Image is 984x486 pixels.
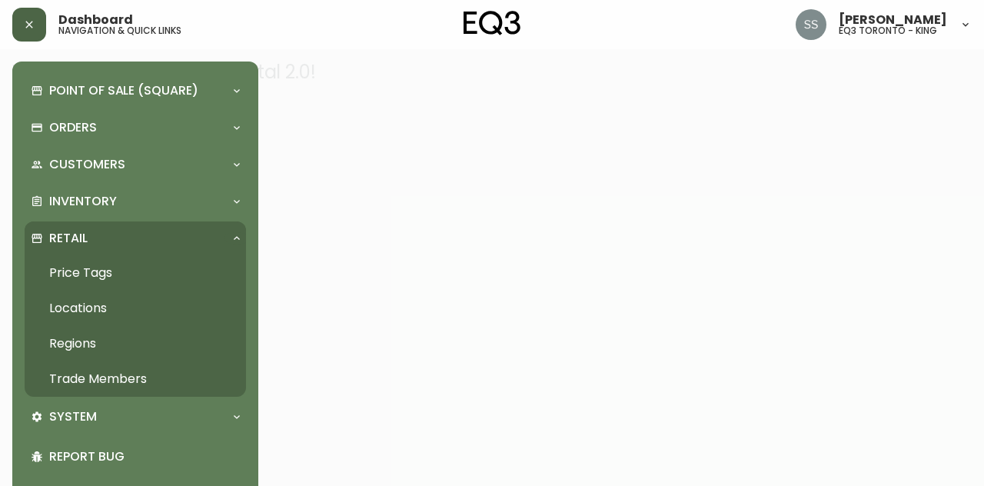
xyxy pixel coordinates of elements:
[49,193,117,210] p: Inventory
[49,230,88,247] p: Retail
[25,221,246,255] div: Retail
[25,74,246,108] div: Point of Sale (Square)
[49,82,198,99] p: Point of Sale (Square)
[25,185,246,218] div: Inventory
[25,326,246,361] a: Regions
[49,156,125,173] p: Customers
[839,26,937,35] h5: eq3 toronto - king
[25,148,246,181] div: Customers
[839,14,947,26] span: [PERSON_NAME]
[796,9,826,40] img: f1b6f2cda6f3b51f95337c5892ce6799
[58,26,181,35] h5: navigation & quick links
[464,11,520,35] img: logo
[49,408,97,425] p: System
[25,111,246,145] div: Orders
[25,255,246,291] a: Price Tags
[58,14,133,26] span: Dashboard
[49,448,240,465] p: Report Bug
[25,437,246,477] div: Report Bug
[25,400,246,434] div: System
[25,291,246,326] a: Locations
[49,119,97,136] p: Orders
[25,361,246,397] a: Trade Members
